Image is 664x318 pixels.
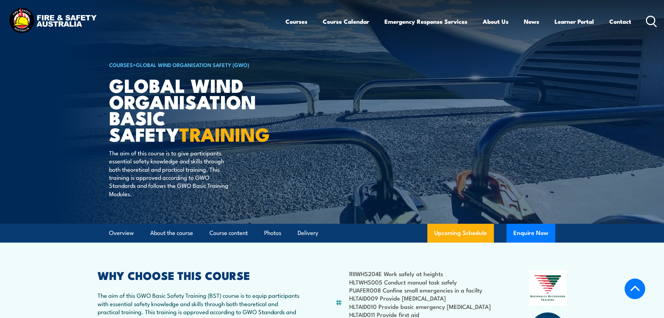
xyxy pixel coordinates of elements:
[483,12,509,31] a: About Us
[298,224,318,242] a: Delivery
[109,60,281,69] h6: >
[555,12,594,31] a: Learner Portal
[609,12,631,31] a: Contact
[179,119,270,148] strong: TRAINING
[136,61,249,68] a: Global Wind Organisation Safety (GWO)
[98,270,301,280] h2: WHY CHOOSE THIS COURSE
[349,302,491,310] li: HLTAID010 Provide basic emergency [MEDICAL_DATA]
[349,286,491,294] li: PUAFER008 Confine small emergencies in a facilty
[264,224,281,242] a: Photos
[109,224,134,242] a: Overview
[349,269,491,278] li: RIIWHS204E Work safely at heights
[506,224,555,243] button: Enquire Now
[349,294,491,302] li: HLTAID009 Provide [MEDICAL_DATA]
[150,224,193,242] a: About the course
[323,12,369,31] a: Course Calendar
[209,224,248,242] a: Course content
[427,224,494,243] a: Upcoming Schedule
[285,12,307,31] a: Courses
[524,12,539,31] a: News
[109,77,281,142] h1: Global Wind Organisation Basic Safety
[384,12,467,31] a: Emergency Response Services
[109,61,133,68] a: COURSES
[349,278,491,286] li: HLTWHS005 Conduct manual task safely
[529,270,567,306] img: Nationally Recognised Training logo.
[109,149,236,198] p: The aim of this course is to give participants essential safety knowledge and skills through both...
